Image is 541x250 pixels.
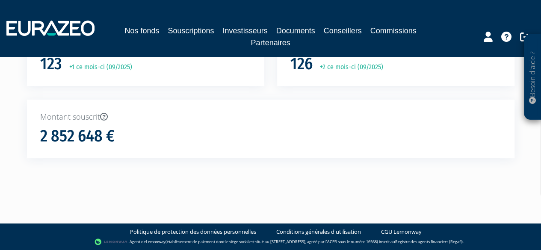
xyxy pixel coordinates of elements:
[124,25,159,37] a: Nos fonds
[324,25,362,37] a: Conseillers
[40,55,62,73] h1: 123
[290,55,313,73] h1: 126
[40,127,115,145] h1: 2 852 648 €
[95,238,127,246] img: logo-lemonway.png
[395,239,463,244] a: Registre des agents financiers (Regafi)
[276,228,361,236] a: Conditions générales d'utilisation
[276,25,315,37] a: Documents
[381,228,422,236] a: CGU Lemonway
[63,62,132,72] p: +1 ce mois-ci (09/2025)
[9,238,532,246] div: - Agent de (établissement de paiement dont le siège social est situé au [STREET_ADDRESS], agréé p...
[6,21,95,36] img: 1732889491-logotype_eurazeo_blanc_rvb.png
[40,112,501,123] p: Montant souscrit
[222,25,267,37] a: Investisseurs
[146,239,166,244] a: Lemonway
[251,37,290,49] a: Partenaires
[168,25,214,37] a: Souscriptions
[130,228,256,236] a: Politique de protection des données personnelles
[314,62,383,72] p: +2 ce mois-ci (09/2025)
[528,39,538,116] p: Besoin d'aide ?
[370,25,417,37] a: Commissions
